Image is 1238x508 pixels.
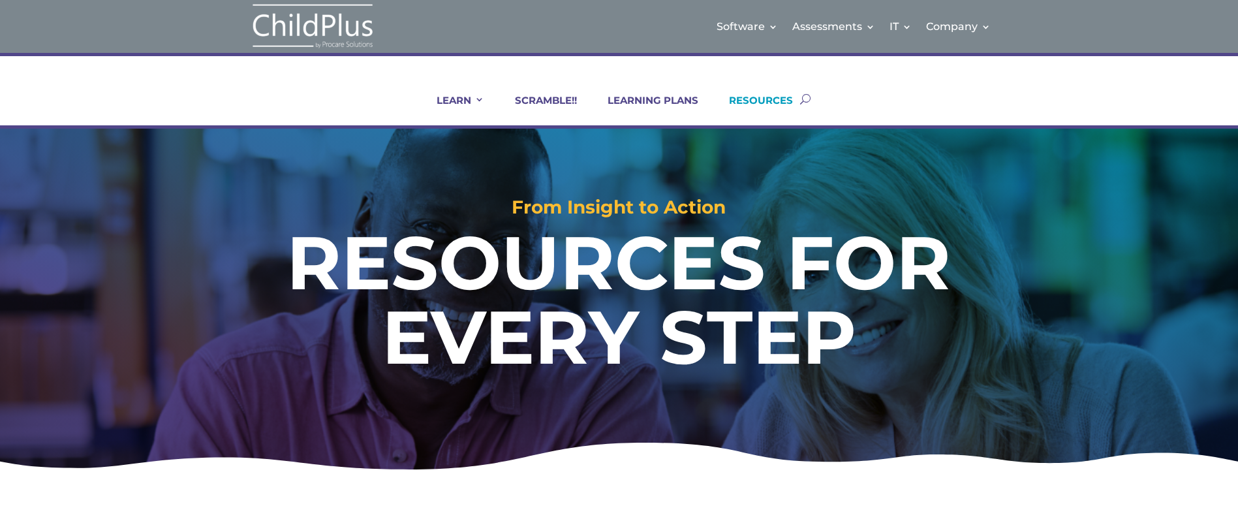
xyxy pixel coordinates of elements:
a: LEARNING PLANS [591,94,698,125]
a: RESOURCES [713,94,793,125]
h2: From Insight to Action [62,198,1176,223]
a: SCRAMBLE!! [499,94,577,125]
h1: RESOURCES FOR EVERY STEP [174,226,1065,381]
a: LEARN [420,94,484,125]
